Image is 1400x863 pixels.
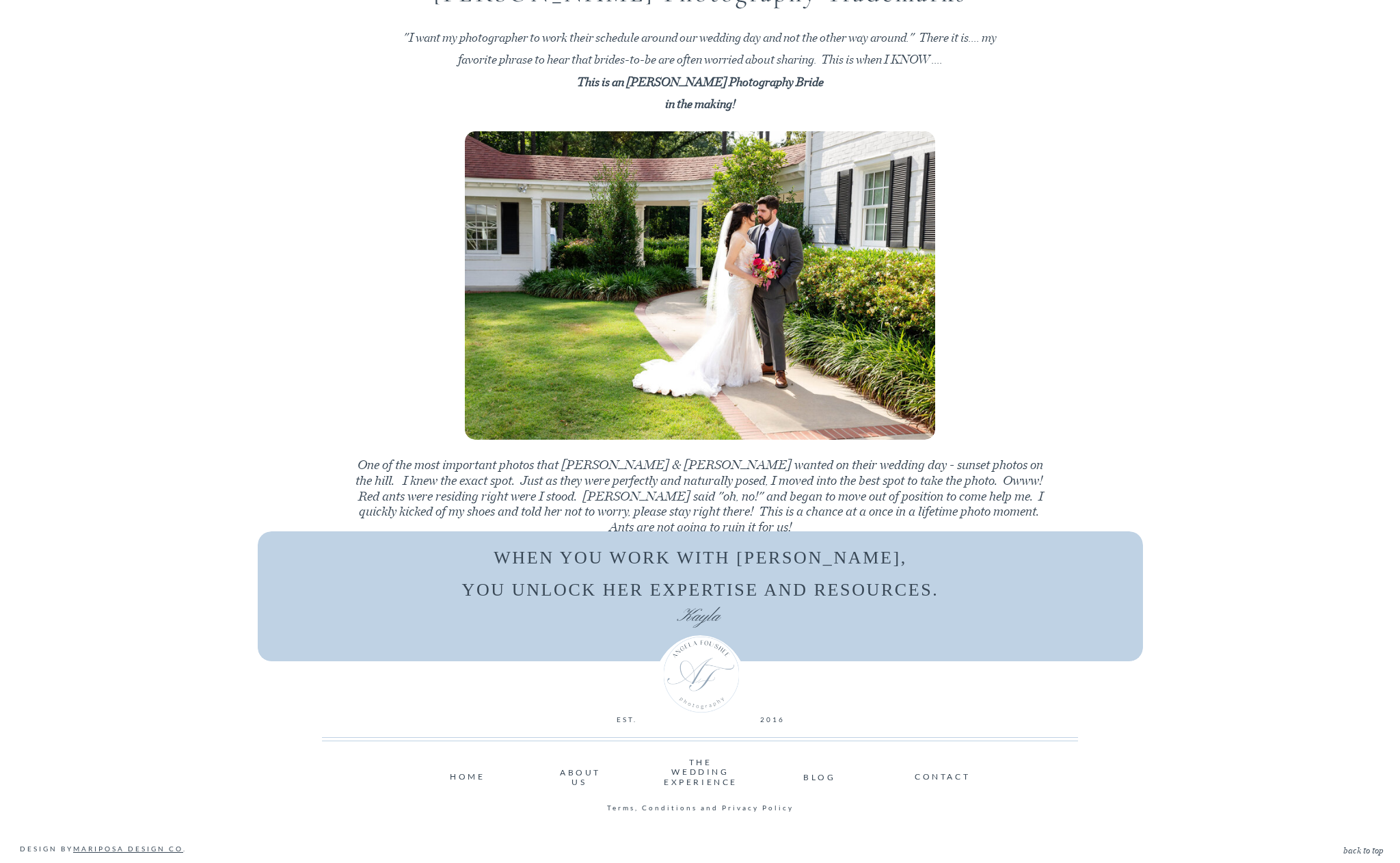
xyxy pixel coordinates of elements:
[355,456,1046,531] p: One of the most important photos that [PERSON_NAME] & [PERSON_NAME] wanted on their wedding day -...
[664,758,737,788] nav: THE WEDDING EXPERIENCE
[803,773,835,781] a: BLOG
[571,804,829,812] a: Terms, Conditions and Privacy Policy
[577,72,824,111] b: This is an [PERSON_NAME] Photography Bride in the making!
[664,758,737,788] a: THEWEDDINGEXPERIENCE
[73,845,183,853] a: MARIPOSA DESIGN CO
[560,768,599,776] a: ABOUTUS
[453,542,947,604] p: when you work with [PERSON_NAME], you unlock her expertise and resources.
[559,713,842,729] p: EST. 2016
[560,768,599,776] nav: ABOUT US
[1250,845,1384,855] a: BACK TO TOP
[915,772,968,780] a: CONTACT
[386,26,1014,120] p: "I want my photographer to work their schedule around our wedding day and not the other way aroun...
[677,606,719,628] i: Kayla
[20,845,196,853] nav: DESIGN BY .
[450,772,480,780] a: HOME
